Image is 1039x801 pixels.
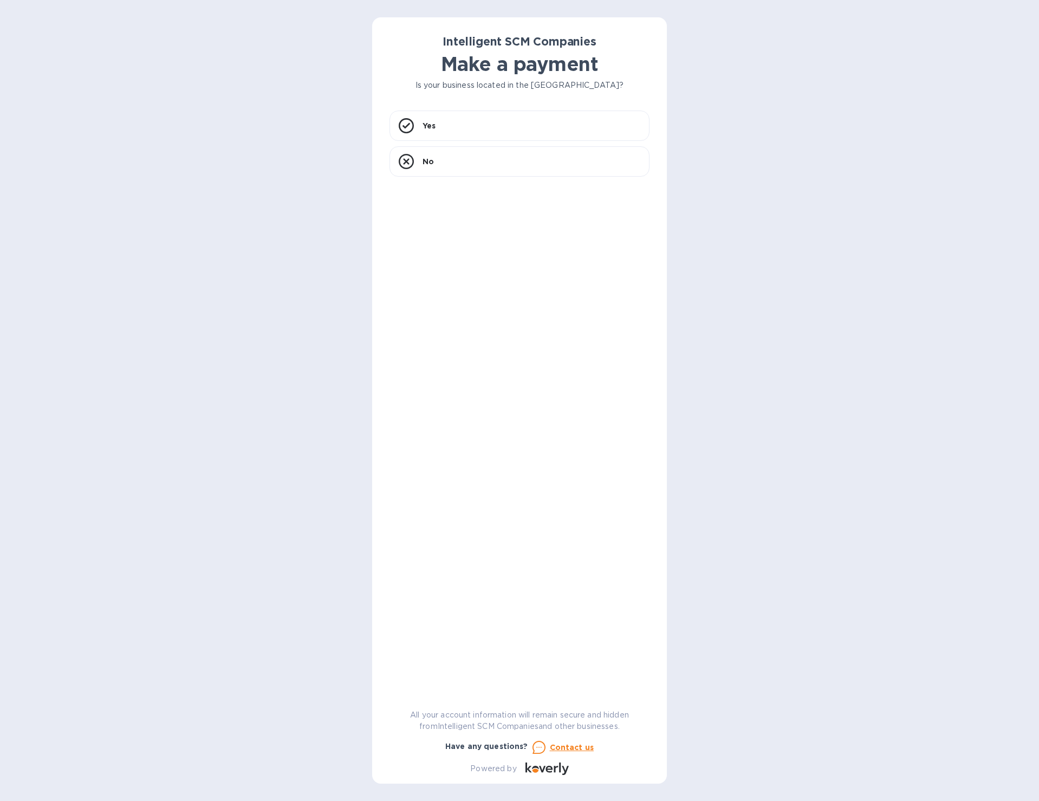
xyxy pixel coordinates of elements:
b: Intelligent SCM Companies [443,35,596,48]
h1: Make a payment [389,53,650,75]
p: Powered by [470,763,516,774]
b: Have any questions? [445,742,528,751]
p: Is your business located in the [GEOGRAPHIC_DATA]? [389,80,650,91]
p: All your account information will remain secure and hidden from Intelligent SCM Companies and oth... [389,709,650,732]
u: Contact us [550,743,594,752]
p: No [423,156,434,167]
p: Yes [423,120,436,131]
